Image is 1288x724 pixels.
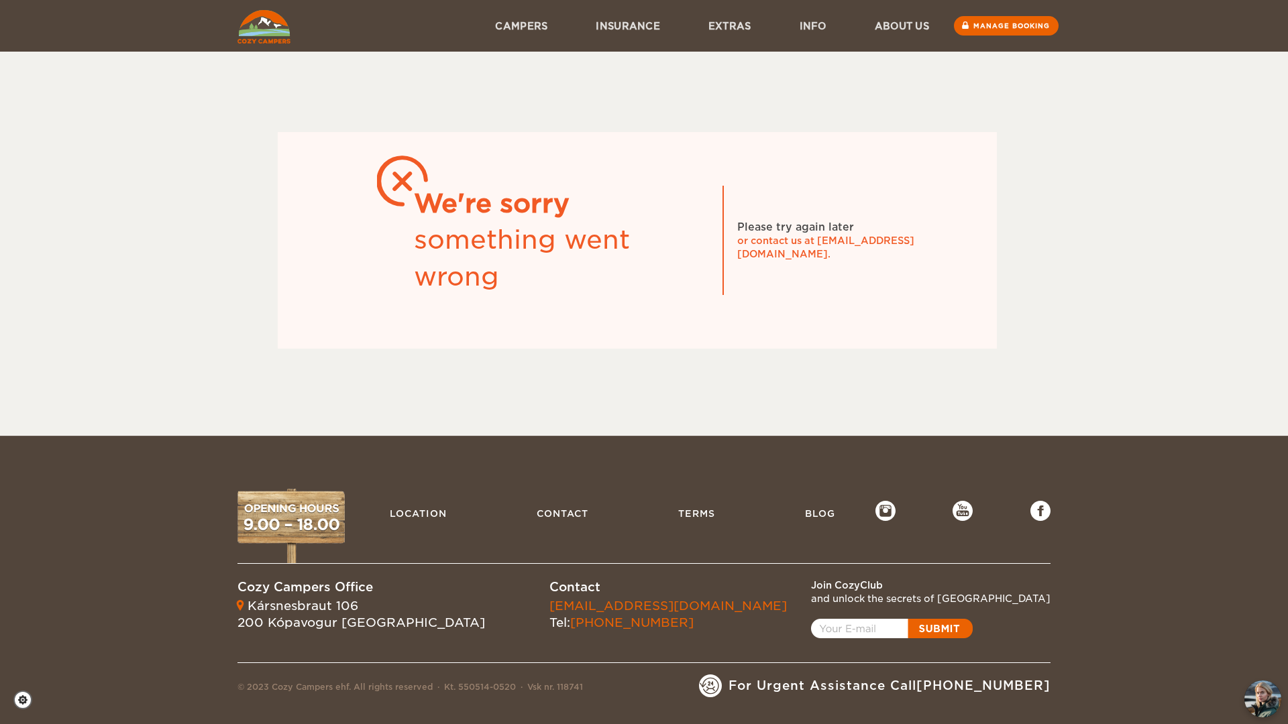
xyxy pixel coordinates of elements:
a: Blog [798,501,842,526]
span: For Urgent Assistance Call [729,677,1051,695]
div: Tel: [549,597,787,631]
a: Contact [530,501,595,526]
button: chat-button [1244,680,1281,717]
a: Location [383,501,453,526]
a: Cookie settings [13,690,41,709]
div: Join CozyClub [811,579,1051,592]
div: Kársnesbraut 106 200 Kópavogur [GEOGRAPHIC_DATA] [237,597,485,631]
div: something went wrong [414,222,709,295]
div: © 2023 Cozy Campers ehf. All rights reserved Kt. 550514-0520 Vsk nr. 118741 [237,681,583,697]
a: Terms [672,501,722,526]
a: Manage booking [954,16,1059,36]
div: or contact us at [EMAIL_ADDRESS][DOMAIN_NAME]. [737,234,938,261]
a: [PHONE_NUMBER] [570,615,694,629]
div: Contact [549,579,787,596]
div: and unlock the secrets of [GEOGRAPHIC_DATA] [811,592,1051,605]
div: Cozy Campers Office [237,579,485,596]
img: Freyja at Cozy Campers [1244,680,1281,717]
img: Cozy Campers [237,10,290,44]
a: [EMAIL_ADDRESS][DOMAIN_NAME] [549,599,787,613]
div: Please try again later [737,220,854,235]
a: [PHONE_NUMBER] [916,678,1051,692]
div: We're sorry [414,186,709,222]
a: Open popup [811,619,973,638]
